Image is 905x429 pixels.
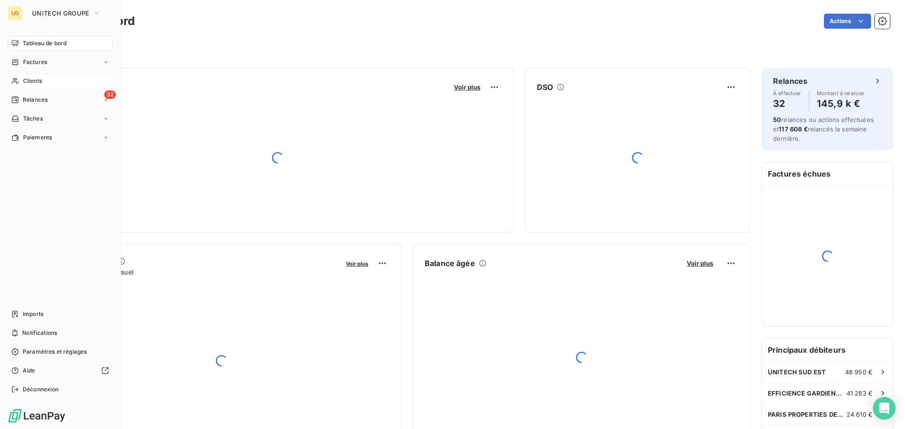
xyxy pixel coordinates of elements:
[8,408,66,423] img: Logo LeanPay
[773,75,807,87] h6: Relances
[847,411,872,418] span: 24 610 €
[32,9,89,17] span: UNITECH GROUPE
[773,90,801,96] span: À effectuer
[768,389,847,397] span: EFFICIENCE GARDIENNAGE
[817,90,865,96] span: Montant à relancer
[23,348,87,356] span: Paramètres et réglages
[537,81,553,93] h6: DSO
[762,339,893,361] h6: Principaux débiteurs
[773,116,781,123] span: 50
[773,96,801,111] h4: 32
[23,39,66,48] span: Tableau de bord
[8,6,23,21] div: UG
[23,58,47,66] span: Factures
[687,259,713,267] span: Voir plus
[768,368,826,376] span: UNITECH SUD EST
[425,258,475,269] h6: Balance âgée
[817,96,865,111] h4: 145,9 k €
[23,133,52,142] span: Paiements
[23,385,59,394] span: Déconnexion
[23,114,43,123] span: Tâches
[779,125,807,133] span: 117 608 €
[104,90,116,99] span: 32
[454,83,480,91] span: Voir plus
[53,267,339,277] span: Chiffre d'affaires mensuel
[451,83,483,91] button: Voir plus
[824,14,871,29] button: Actions
[23,77,42,85] span: Clients
[845,368,872,376] span: 48 950 €
[8,363,113,378] a: Aide
[873,397,896,420] div: Open Intercom Messenger
[343,259,371,267] button: Voir plus
[762,162,893,185] h6: Factures échues
[847,389,872,397] span: 41 283 €
[23,310,43,318] span: Imports
[768,411,847,418] span: PARIS PROPERTIES DEVELOPPEMENT (PROUDREED)
[684,259,716,267] button: Voir plus
[23,366,35,375] span: Aide
[346,260,368,267] span: Voir plus
[773,116,874,142] span: relances ou actions effectuées et relancés la semaine dernière.
[22,329,57,337] span: Notifications
[23,96,48,104] span: Relances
